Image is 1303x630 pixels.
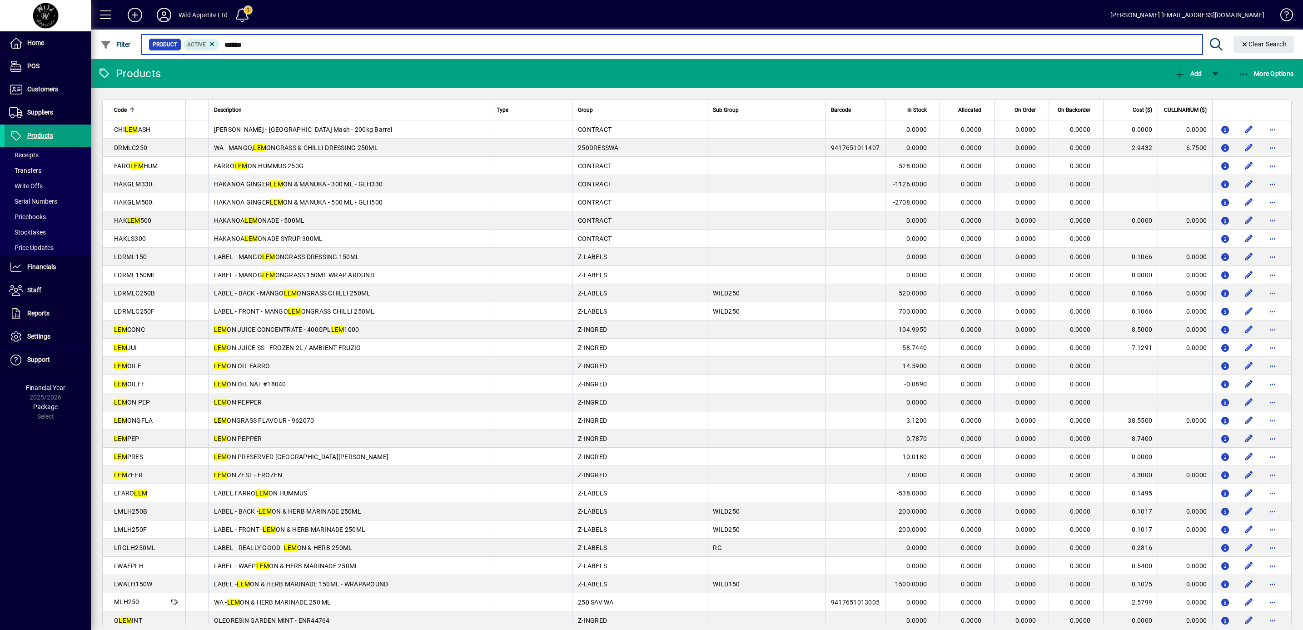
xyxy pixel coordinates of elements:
span: ONGRASS FLAVOUR - 962070 [214,417,314,424]
button: Edit [1242,577,1256,591]
span: 0.0000 [1015,308,1036,315]
button: More options [1265,413,1280,428]
span: Allocated [958,105,981,115]
button: Edit [1242,504,1256,519]
span: 0.0000 [1015,126,1036,133]
span: 0.0000 [961,180,982,188]
button: Edit [1242,613,1256,628]
span: 0.0000 [1070,126,1091,133]
span: 0.0000 [961,417,982,424]
span: Z-INGRED [578,399,607,406]
button: Filter [98,36,133,53]
span: 0.0000 [906,144,927,151]
span: POS [27,62,40,70]
em: LEM [270,180,283,188]
div: Description [214,105,486,115]
span: 0.0000 [1070,144,1091,151]
span: 0.0000 [1015,162,1036,170]
span: HAKANOA ONADE SYRUP 300ML [214,235,323,242]
em: LEM [127,217,140,224]
a: Suppliers [5,101,91,124]
span: 0.0000 [961,217,982,224]
span: ON PEPPER [214,399,262,406]
span: 0.0000 [961,326,982,333]
span: WILD250 [713,308,740,315]
div: [PERSON_NAME] [EMAIL_ADDRESS][DOMAIN_NAME] [1110,8,1264,22]
span: -528.0000 [897,162,927,170]
span: 520.0000 [899,290,927,297]
span: 0.0000 [1070,217,1091,224]
td: 0.0000 [1103,120,1158,139]
button: More options [1265,595,1280,610]
a: Financials [5,256,91,279]
span: 0.0000 [1015,290,1036,297]
em: LEM [125,126,138,133]
button: More options [1265,286,1280,300]
span: 0.0000 [1015,235,1036,242]
span: 700.0000 [899,308,927,315]
span: CONTRACT [578,235,612,242]
a: Serial Numbers [5,194,91,209]
div: Code [114,105,180,115]
em: LEM [214,417,227,424]
span: 0.0000 [961,235,982,242]
span: LDRMLC250B [114,290,155,297]
span: ON JUICE SS - FROZEN 2L / AMBIENT FRUZIO [214,344,361,351]
span: LABEL - MANOG ONGRASS 150ML WRAP AROUND [214,271,374,279]
span: ON OIL NAT #18040 [214,380,286,388]
td: 0.0000 [1158,248,1212,266]
a: Stocktakes [5,225,91,240]
button: Edit [1242,486,1256,500]
button: More options [1265,522,1280,537]
em: LEM [114,399,127,406]
span: Receipts [9,151,39,159]
td: 0.0000 [1158,284,1212,302]
span: CONTRACT [578,217,612,224]
em: LEM [214,344,227,351]
span: 0.0000 [906,399,927,406]
td: 7.1291 [1103,339,1158,357]
span: Stocktakes [9,229,46,236]
button: Edit [1242,195,1256,210]
button: Edit [1242,304,1256,319]
button: More options [1265,159,1280,173]
div: Products [98,66,161,81]
span: Barcode [831,105,851,115]
span: 104.9950 [899,326,927,333]
a: Support [5,349,91,371]
em: LEM [234,162,248,170]
span: 14.5900 [902,362,927,370]
span: HAKANOA GINGER ON & MANUKA - 500 ML - GLH500 [214,199,383,206]
span: Settings [27,333,50,340]
span: WA - MANGO, ONGRASS & CHILLI DRESSING 250ML [214,144,378,151]
span: 0.0000 [1070,180,1091,188]
button: Edit [1242,377,1256,391]
button: More options [1265,486,1280,500]
span: FARRO ON HUMMUS 250G [214,162,304,170]
span: Z-INGRED [578,380,607,388]
button: More options [1265,540,1280,555]
span: 0.0000 [1015,417,1036,424]
span: Pricebooks [9,213,46,220]
div: Wild Appetite Ltd [179,8,228,22]
div: Type [497,105,567,115]
span: ON PEP [114,399,150,406]
button: Edit [1242,268,1256,282]
button: Clear [1233,36,1294,53]
span: Description [214,105,242,115]
td: 0.0000 [1158,302,1212,320]
em: LEM [244,235,258,242]
em: LEM [270,199,283,206]
td: 0.0000 [1158,320,1212,339]
em: LEM [244,217,258,224]
div: On Order [1000,105,1044,115]
span: Z-LABELS [578,290,607,297]
span: 0.0000 [906,271,927,279]
span: Product [153,40,177,49]
span: 0.0000 [961,199,982,206]
span: 0.0000 [1070,271,1091,279]
button: Edit [1242,522,1256,537]
span: LDRMLC250F [114,308,155,315]
span: 0.0000 [1070,162,1091,170]
td: 0.0000 [1158,411,1212,430]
